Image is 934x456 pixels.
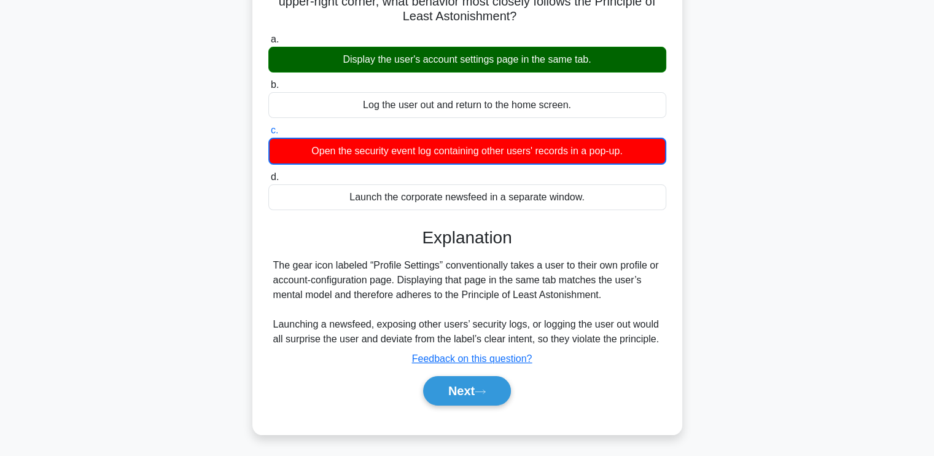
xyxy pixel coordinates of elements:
span: b. [271,79,279,90]
button: Next [423,376,511,406]
div: The gear icon labeled “Profile Settings” conventionally takes a user to their own profile or acco... [273,258,661,347]
div: Log the user out and return to the home screen. [268,92,666,118]
h3: Explanation [276,227,659,248]
span: c. [271,125,278,135]
a: Feedback on this question? [412,353,532,364]
div: Launch the corporate newsfeed in a separate window. [268,184,666,210]
div: Open the security event log containing other users' records in a pop-up. [268,138,666,165]
span: d. [271,171,279,182]
span: a. [271,34,279,44]
div: Display the user's account settings page in the same tab. [268,47,666,73]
